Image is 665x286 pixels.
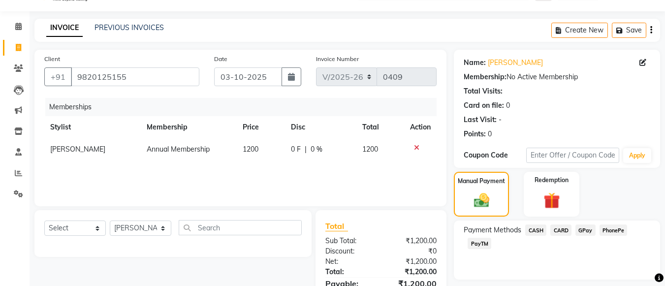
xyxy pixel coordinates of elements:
button: Save [612,23,646,38]
span: 0 % [311,144,322,155]
div: ₹1,200.00 [381,236,444,246]
span: GPay [575,224,596,236]
div: Total: [318,267,381,277]
span: 0 F [291,144,301,155]
button: Create New [551,23,608,38]
th: Total [356,116,405,138]
div: No Active Membership [464,72,650,82]
span: [PERSON_NAME] [50,145,105,154]
div: Last Visit: [464,115,497,125]
input: Enter Offer / Coupon Code [526,148,619,163]
span: Payment Methods [464,225,521,235]
input: Search [179,220,302,235]
img: _cash.svg [469,191,494,209]
input: Search by Name/Mobile/Email/Code [71,67,199,86]
span: Annual Membership [147,145,210,154]
div: ₹1,200.00 [381,256,444,267]
div: Name: [464,58,486,68]
div: Membership: [464,72,507,82]
button: +91 [44,67,72,86]
div: Total Visits: [464,86,503,96]
div: Discount: [318,246,381,256]
span: Total [325,221,348,231]
div: - [499,115,502,125]
div: Points: [464,129,486,139]
div: 0 [488,129,492,139]
div: Net: [318,256,381,267]
th: Membership [141,116,237,138]
label: Manual Payment [458,177,505,186]
div: ₹0 [381,246,444,256]
th: Disc [285,116,356,138]
div: Card on file: [464,100,504,111]
span: 1200 [243,145,258,154]
div: Coupon Code [464,150,526,160]
th: Price [237,116,285,138]
a: INVOICE [46,19,83,37]
div: Memberships [45,98,444,116]
th: Stylist [44,116,141,138]
span: PhonePe [600,224,628,236]
span: CASH [525,224,546,236]
div: ₹1,200.00 [381,267,444,277]
label: Redemption [535,176,569,185]
a: [PERSON_NAME] [488,58,543,68]
a: PREVIOUS INVOICES [95,23,164,32]
div: 0 [506,100,510,111]
label: Client [44,55,60,64]
div: Sub Total: [318,236,381,246]
span: PayTM [468,238,491,249]
label: Date [214,55,227,64]
th: Action [404,116,437,138]
span: 1200 [362,145,378,154]
span: CARD [550,224,571,236]
label: Invoice Number [316,55,359,64]
button: Apply [623,148,651,163]
img: _gift.svg [538,191,565,211]
span: | [305,144,307,155]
